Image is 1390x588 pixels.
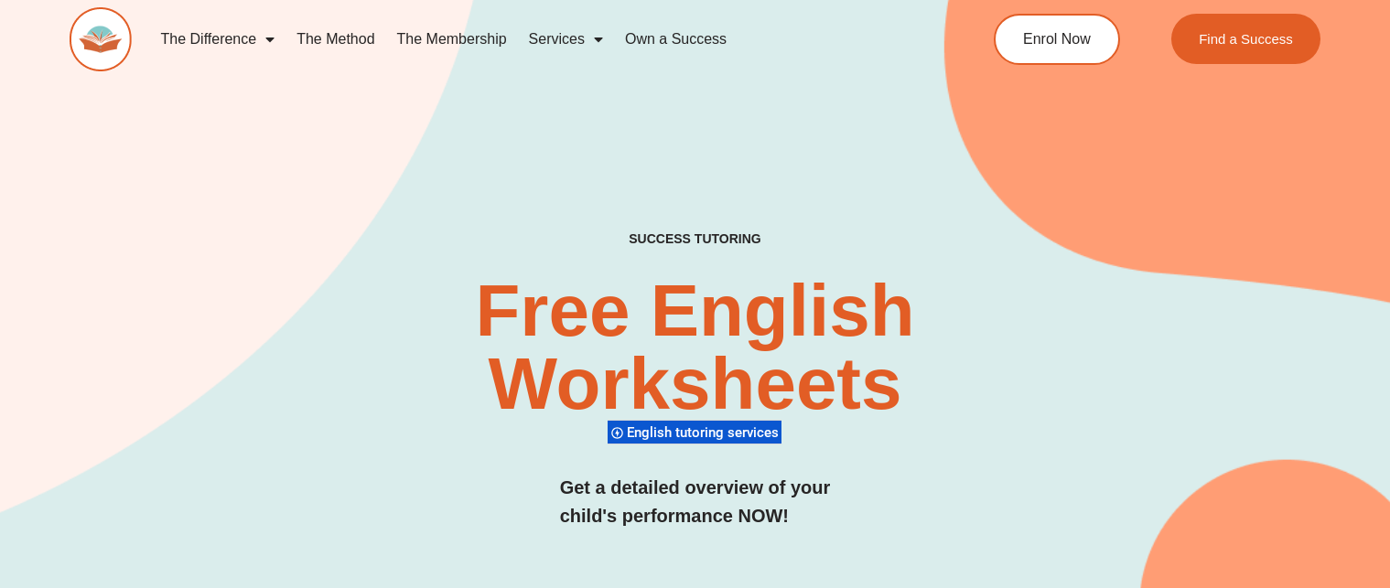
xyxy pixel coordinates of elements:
span: Find a Success [1200,32,1294,46]
h2: Free English Worksheets​ [282,274,1107,421]
a: Enrol Now [994,14,1120,65]
a: The Membership [386,18,518,60]
nav: Menu [150,18,923,60]
div: English tutoring services [608,420,781,444]
h4: SUCCESS TUTORING​ [510,231,880,247]
a: Own a Success [614,18,738,60]
h3: Get a detailed overview of your child's performance NOW! [560,474,831,530]
span: English tutoring services [627,424,784,441]
a: The Method [286,18,385,60]
a: The Difference [150,18,286,60]
span: Enrol Now [1023,32,1091,47]
a: Services [518,18,614,60]
a: Find a Success [1172,14,1321,64]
